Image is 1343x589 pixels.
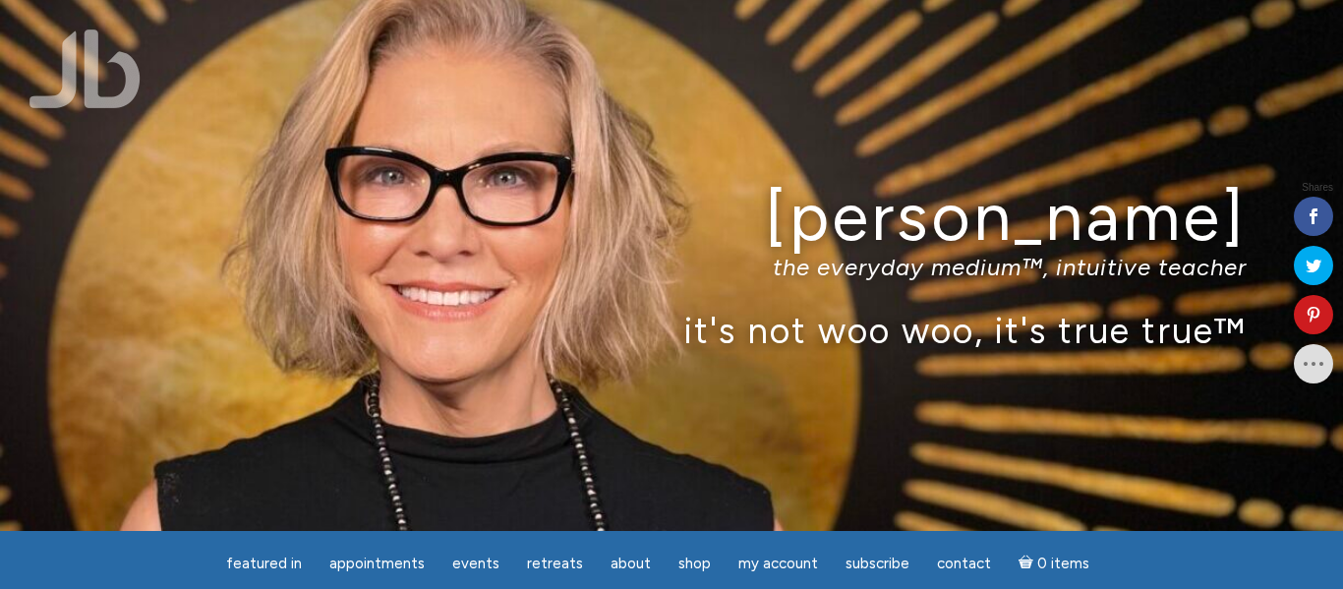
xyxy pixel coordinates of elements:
[96,253,1247,281] p: the everyday medium™, intuitive teacher
[329,555,425,572] span: Appointments
[678,555,711,572] span: Shop
[515,545,595,583] a: Retreats
[440,545,511,583] a: Events
[611,555,651,572] span: About
[452,555,499,572] span: Events
[226,555,302,572] span: featured in
[29,29,141,108] img: Jamie Butler. The Everyday Medium
[318,545,437,583] a: Appointments
[1019,555,1037,572] i: Cart
[1037,557,1089,571] span: 0 items
[846,555,909,572] span: Subscribe
[1007,543,1101,583] a: Cart0 items
[925,545,1003,583] a: Contact
[96,309,1247,351] p: it's not woo woo, it's true true™
[738,555,818,572] span: My Account
[1302,183,1333,193] span: Shares
[667,545,723,583] a: Shop
[727,545,830,583] a: My Account
[834,545,921,583] a: Subscribe
[527,555,583,572] span: Retreats
[214,545,314,583] a: featured in
[937,555,991,572] span: Contact
[96,180,1247,254] h1: [PERSON_NAME]
[599,545,663,583] a: About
